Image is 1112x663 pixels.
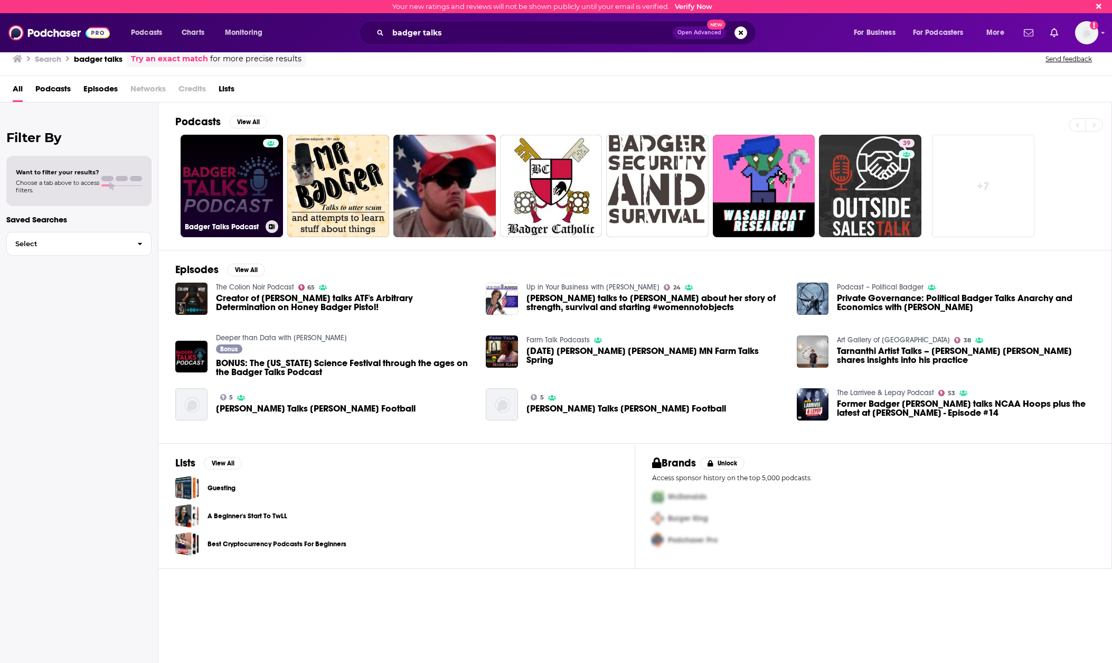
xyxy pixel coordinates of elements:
img: Madonna Badger talks to Kerry about her story of strength, survival and starting #womennotobjects [486,283,518,315]
span: More [986,25,1004,40]
a: EpisodesView All [175,263,265,276]
button: open menu [906,24,979,41]
a: Try an exact match [131,53,208,65]
a: Tarnanthi Artist Talks – Badger Bates shares insights into his practice [837,347,1095,365]
h2: Episodes [175,263,219,276]
h3: Search [35,54,61,64]
img: BONUS: The Wisconsin Science Festival through the ages on the Badger Talks Podcast [175,341,208,373]
a: 39 [819,135,921,237]
h3: Badger Talks Podcast [185,222,261,231]
span: Want to filter your results? [16,169,99,176]
h2: Podcasts [175,115,221,128]
button: Select [6,232,152,256]
img: Jim Leonhard Talks Badger Football [486,388,518,421]
a: 5 [220,394,233,400]
a: 24 [664,284,681,291]
button: open menu [846,24,909,41]
a: A Beginner's Start To TwLL [208,510,287,522]
div: Your new ratings and reviews will not be shown publicly until your email is verified. [392,3,712,11]
a: Former Badger Brian Butch talks NCAA Hoops plus the latest at Aaron Rodgers - Episode #14 [837,399,1095,417]
span: Best Cryptocurrency Podcasts For Beginners [175,532,199,556]
a: ListsView All [175,456,242,470]
span: Choose a tab above to access filters. [16,179,99,194]
a: 4-29-22 Shane Isane Badger MN Farm Talks Spring [526,347,784,365]
span: Tarnanthi Artist Talks – [PERSON_NAME] [PERSON_NAME] shares insights into his practice [837,347,1095,365]
p: Saved Searches [6,214,152,225]
span: Episodes [83,80,118,102]
h2: Filter By [6,130,152,145]
a: Farm Talk Podcasts [526,335,590,344]
button: View All [227,264,265,276]
span: For Business [854,25,896,40]
h2: Brands [652,456,696,470]
img: User Profile [1075,21,1098,44]
a: Art Gallery of South Australia [837,335,950,344]
a: Creator of Honey Badger talks ATF's Arbitrary Determination on Honey Badger Pistol! [216,294,474,312]
span: BONUS: The [US_STATE] Science Festival through the ages on the Badger Talks Podcast [216,359,474,377]
img: Second Pro Logo [648,508,668,529]
h3: badger talks [74,54,122,64]
a: Podcasts [35,80,71,102]
span: [PERSON_NAME] Talks [PERSON_NAME] Football [216,404,416,413]
img: Podchaser - Follow, Share and Rate Podcasts [8,23,110,43]
span: 38 [964,338,971,343]
img: Third Pro Logo [648,529,668,551]
a: A Beginner's Start To TwLL [175,504,199,528]
span: Private Governance: Political Badger Talks Anarchy and Economics with [PERSON_NAME] [837,294,1095,312]
a: Deeper than Data with Ben Rush [216,333,347,342]
span: Podchaser Pro [668,536,718,545]
a: Show notifications dropdown [1020,24,1038,42]
span: [DATE] [PERSON_NAME] [PERSON_NAME] MN Farm Talks Spring [526,347,784,365]
p: Access sponsor history on the top 5,000 podcasts. [652,474,1095,482]
button: open menu [124,24,176,41]
button: View All [204,457,242,470]
a: Best Cryptocurrency Podcasts For Beginners [208,538,346,550]
a: 65 [298,284,315,291]
a: The Colion Noir Podcast [216,283,294,292]
span: New [707,20,726,30]
span: Open Advanced [677,30,721,35]
span: 65 [307,285,315,290]
a: BONUS: The Wisconsin Science Festival through the ages on the Badger Talks Podcast [216,359,474,377]
a: Charts [175,24,211,41]
span: 5 [540,395,544,400]
button: Show profile menu [1075,21,1098,44]
input: Search podcasts, credits, & more... [388,24,673,41]
span: Select [7,240,129,247]
svg: Email not verified [1090,21,1098,30]
a: Lists [219,80,234,102]
a: Up in Your Business with Kerry McCoy [526,283,659,292]
span: Creator of [PERSON_NAME] talks ATF's Arbitrary Determination on Honey Badger Pistol! [216,294,474,312]
img: 4-29-22 Shane Isane Badger MN Farm Talks Spring [486,335,518,368]
span: Credits [178,80,206,102]
span: Logged in as vcomella [1075,21,1098,44]
span: Networks [130,80,166,102]
a: 38 [954,337,971,343]
a: Private Governance: Political Badger Talks Anarchy and Economics with Edward Stringham [837,294,1095,312]
a: Guesting [175,476,199,500]
a: 5 [531,394,544,400]
img: Ryan Connelly Talks Badger Football [175,388,208,421]
img: Private Governance: Political Badger Talks Anarchy and Economics with Edward Stringham [797,283,829,315]
img: First Pro Logo [648,486,668,508]
a: All [13,80,23,102]
img: Former Badger Brian Butch talks NCAA Hoops plus the latest at Aaron Rodgers - Episode #14 [797,388,829,421]
a: The Larrivee & Lepay Podcast [837,388,934,397]
img: Tarnanthi Artist Talks – Badger Bates shares insights into his practice [797,335,829,368]
a: +7 [932,135,1034,237]
a: PodcastsView All [175,115,267,128]
button: open menu [218,24,276,41]
span: Charts [182,25,204,40]
span: Bonus [220,346,238,352]
button: View All [229,116,267,128]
